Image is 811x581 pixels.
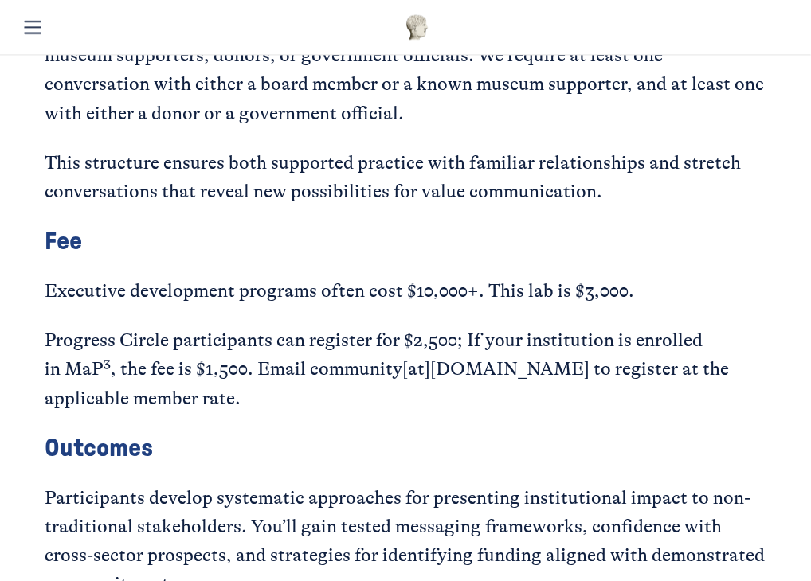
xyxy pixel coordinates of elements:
[45,152,745,202] span: This structure ensures both supported practice with familiar relationships and stretch conversati...
[45,329,733,408] span: Progress Circle participants can register for $2,500; If your institution is enrolled in MaP³, th...
[21,15,45,39] button: Toggle menu
[45,16,768,123] span: You'll engage with stakeholders from at least two of these categories: board members, museum supp...
[45,280,634,302] span: Executive development programs often cost $10,000+. This lab is $3,000.
[45,436,153,461] span: Outcomes
[405,14,429,40] img: Museums as Progress logo
[45,229,82,254] span: Fee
